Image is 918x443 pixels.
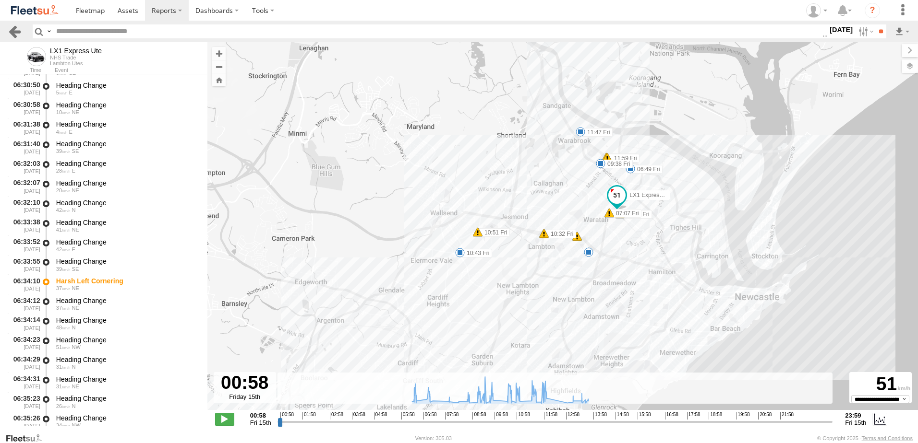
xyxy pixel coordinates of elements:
[56,384,71,389] span: 31
[8,275,41,293] div: 06:34:10 [DATE]
[8,197,41,215] div: 06:32:10 [DATE]
[758,412,772,420] span: 20:58
[56,227,71,233] span: 41
[72,422,81,428] span: Heading: 313
[72,246,75,252] span: Heading: 83
[780,412,794,420] span: 21:58
[374,412,387,420] span: 04:58
[56,305,71,311] span: 37
[8,295,41,313] div: 06:34:12 [DATE]
[69,90,72,95] span: Heading: 94
[56,375,198,384] div: Heading Change
[212,60,226,73] button: Zoom out
[478,228,510,237] label: 10:51 Fri
[607,154,640,163] label: 11:59 Fri
[72,285,79,291] span: Heading: 67
[709,412,722,420] span: 18:58
[56,336,198,344] div: Heading Change
[212,47,226,60] button: Zoom in
[56,403,71,409] span: 26
[415,435,452,441] div: Version: 305.03
[8,393,41,411] div: 06:35:23 [DATE]
[56,325,71,330] span: 48
[72,384,79,389] span: Heading: 36
[56,238,198,246] div: Heading Change
[72,168,75,174] span: Heading: 85
[72,364,76,370] span: Heading: 355
[72,266,79,272] span: Heading: 114
[55,68,207,73] div: Event
[601,160,633,168] label: 09:38 Fri
[8,236,41,254] div: 06:33:52 [DATE]
[8,24,22,38] a: Back to previous Page
[665,412,678,420] span: 16:58
[566,412,580,420] span: 12:58
[45,24,53,38] label: Search Query
[56,246,71,252] span: 42
[8,334,41,352] div: 06:34:23 [DATE]
[56,109,71,115] span: 10
[10,4,60,17] img: fleetsu-logo-horizontal.svg
[517,412,530,420] span: 10:58
[423,412,437,420] span: 06:58
[855,24,875,38] label: Search Filter Options
[401,412,415,420] span: 05:58
[56,148,71,154] span: 39
[862,435,913,441] a: Terms and Conditions
[8,315,41,332] div: 06:34:14 [DATE]
[72,305,79,311] span: Heading: 25
[250,419,271,426] span: Fri 15th Aug 2025
[56,179,198,187] div: Heading Change
[8,99,41,117] div: 06:30:58 [DATE]
[8,119,41,137] div: 06:31:38 [DATE]
[8,373,41,391] div: 06:34:31 [DATE]
[584,247,593,257] div: 14
[69,129,72,135] span: Heading: 85
[544,412,557,420] span: 11:58
[445,412,459,420] span: 07:58
[616,412,629,420] span: 14:58
[56,207,71,213] span: 42
[72,227,79,233] span: Heading: 52
[803,3,831,18] div: Kelley Adamson
[5,433,49,443] a: Visit our Website
[56,90,68,95] span: 5
[817,435,913,441] div: © Copyright 2025 -
[8,217,41,234] div: 06:33:38 [DATE]
[56,120,198,128] div: Heading Change
[50,47,102,55] div: LX1 Express Ute - View Asset History
[72,325,76,330] span: Heading: 340
[894,24,910,38] label: Export results as...
[56,364,71,370] span: 31
[56,266,71,272] span: 39
[630,165,663,174] label: 06:49 Fri
[250,412,271,419] strong: 00:58
[212,73,226,86] button: Zoom Home
[828,24,855,35] label: [DATE]
[56,101,198,109] div: Heading Change
[302,412,316,420] span: 01:58
[50,60,102,66] div: Lambton Utes
[72,207,76,213] span: Heading: 20
[56,140,198,148] div: Heading Change
[629,192,673,198] span: LX1 Express Ute
[638,412,651,420] span: 15:58
[56,296,198,305] div: Heading Change
[56,159,198,168] div: Heading Change
[495,412,508,420] span: 09:58
[593,412,607,420] span: 13:58
[56,218,198,227] div: Heading Change
[56,422,71,428] span: 34
[56,168,71,174] span: 28
[56,344,71,350] span: 51
[8,177,41,195] div: 06:32:07 [DATE]
[56,198,198,207] div: Heading Change
[737,412,750,420] span: 19:58
[845,419,866,426] span: Fri 15th Aug 2025
[215,413,234,425] label: Play/Stop
[72,109,79,115] span: Heading: 38
[687,412,701,420] span: 17:58
[56,277,198,285] div: Harsh Left Cornering
[8,138,41,156] div: 06:31:40 [DATE]
[8,68,41,73] div: Time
